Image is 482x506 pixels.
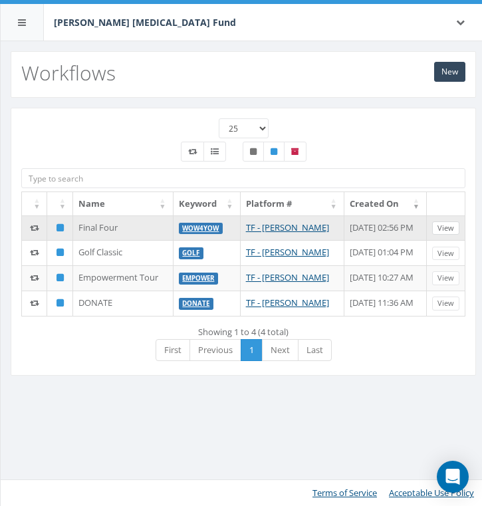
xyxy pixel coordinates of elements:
input: Type to search [21,168,465,188]
td: [DATE] 02:56 PM [344,215,427,241]
a: Wow4Yow [182,224,219,233]
a: View [432,271,459,285]
th: Keyword: activate to sort column ascending [174,192,241,215]
a: Terms of Service [312,487,377,499]
span: [PERSON_NAME] [MEDICAL_DATA] Fund [54,16,236,29]
label: Archived [284,142,306,162]
th: : activate to sort column ascending [22,192,47,215]
label: Menu [203,142,226,162]
div: Open Intercom Messenger [437,461,469,493]
a: View [432,297,459,311]
td: Golf Classic [73,240,174,265]
td: Empowerment Tour [73,265,174,291]
td: Final Four [73,215,174,241]
div: Showing 1 to 4 (4 total) [21,320,465,338]
a: First [156,339,190,361]
h2: Workflows [21,62,116,84]
a: TF - [PERSON_NAME] [246,246,329,258]
label: Workflow [181,142,204,162]
label: Unpublished [243,142,264,162]
a: Previous [189,339,241,361]
a: TF - [PERSON_NAME] [246,271,329,283]
a: EMPOWER [182,274,214,283]
i: Published [57,223,64,232]
td: [DATE] 10:27 AM [344,265,427,291]
a: 1 [241,339,263,361]
th: Created On: activate to sort column ascending [344,192,427,215]
label: Published [263,142,285,162]
a: View [432,247,459,261]
a: Golf [182,249,199,257]
i: Published [57,299,64,307]
td: [DATE] 01:04 PM [344,240,427,265]
a: Next [262,339,299,361]
a: View [432,221,459,235]
a: Acceptable Use Policy [389,487,474,499]
a: DONATE [182,299,209,308]
td: DONATE [73,291,174,316]
th: Name: activate to sort column ascending [73,192,174,215]
a: Last [298,339,332,361]
th: Platform #: activate to sort column ascending [241,192,344,215]
a: TF - [PERSON_NAME] [246,297,329,309]
i: Published [57,248,64,257]
a: TF - [PERSON_NAME] [246,221,329,233]
td: [DATE] 11:36 AM [344,291,427,316]
th: : activate to sort column ascending [47,192,72,215]
i: Published [57,273,64,282]
a: New [434,62,465,82]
